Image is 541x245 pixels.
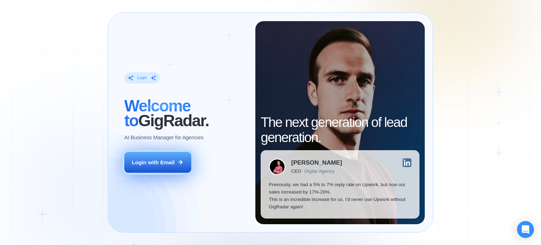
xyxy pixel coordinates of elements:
[124,152,191,173] button: Login with Email
[124,134,204,141] p: AI Business Manager for Agencies
[517,221,534,238] div: Open Intercom Messenger
[124,98,247,128] h2: ‍ GigRadar.
[124,97,191,130] span: Welcome to
[132,159,175,166] div: Login with Email
[291,160,342,166] div: [PERSON_NAME]
[305,169,335,174] div: Digital Agency
[261,115,419,145] h2: The next generation of lead generation.
[291,169,301,174] div: CEO
[137,75,147,80] div: Login
[269,181,411,211] p: Previously, we had a 5% to 7% reply rate on Upwork, but now our sales increased by 17%-20%. This ...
